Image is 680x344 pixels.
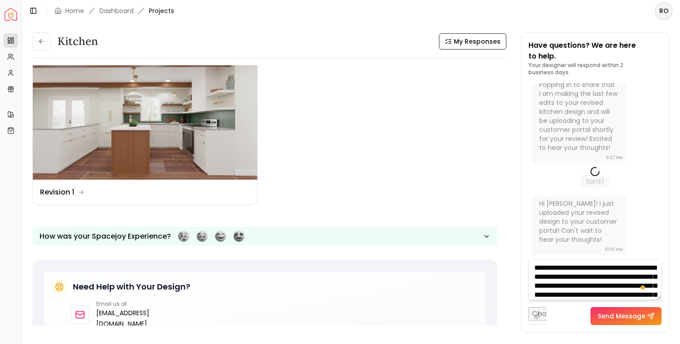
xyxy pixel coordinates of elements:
p: How was your Spacejoy Experience? [40,231,171,242]
button: Send Message [591,307,662,325]
p: Email us at [96,300,162,308]
span: [DATE] [581,175,609,188]
div: Hi [PERSON_NAME]! I just uploaded your revised design to your customer portal! Can't wait to hear... [539,199,617,244]
button: How was your Spacejoy Experience?Feeling terribleFeeling badFeeling goodFeeling awesome [32,227,497,245]
span: My Responses [454,37,501,46]
h3: Kitchen [58,34,98,49]
a: Revision 1Revision 1 [32,53,258,206]
button: My Responses [439,33,506,50]
a: Home [65,6,84,15]
span: Projects [149,6,174,15]
p: Your designer will respond within 2 business days. [528,62,662,76]
div: 9:27 PM [606,153,623,162]
dd: Revision 1 [40,187,74,198]
img: Spacejoy Logo [4,8,17,21]
p: Have questions? We are here to help. [528,40,662,62]
a: [EMAIL_ADDRESS][DOMAIN_NAME] [96,308,162,329]
nav: breadcrumb [54,6,174,15]
div: 10:10 PM [605,245,623,254]
a: Spacejoy [4,8,17,21]
h5: Need Help with Your Design? [73,281,190,293]
img: Revision 1 [33,54,257,180]
a: Dashboard [99,6,134,15]
span: RO [656,3,672,19]
button: RO [655,2,673,20]
div: Hi [PERSON_NAME]! Popping in to share that I am making the last few edits to your revised kitchen... [539,71,617,152]
textarea: To enrich screen reader interactions, please activate Accessibility in Grammarly extension settings [528,259,662,300]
